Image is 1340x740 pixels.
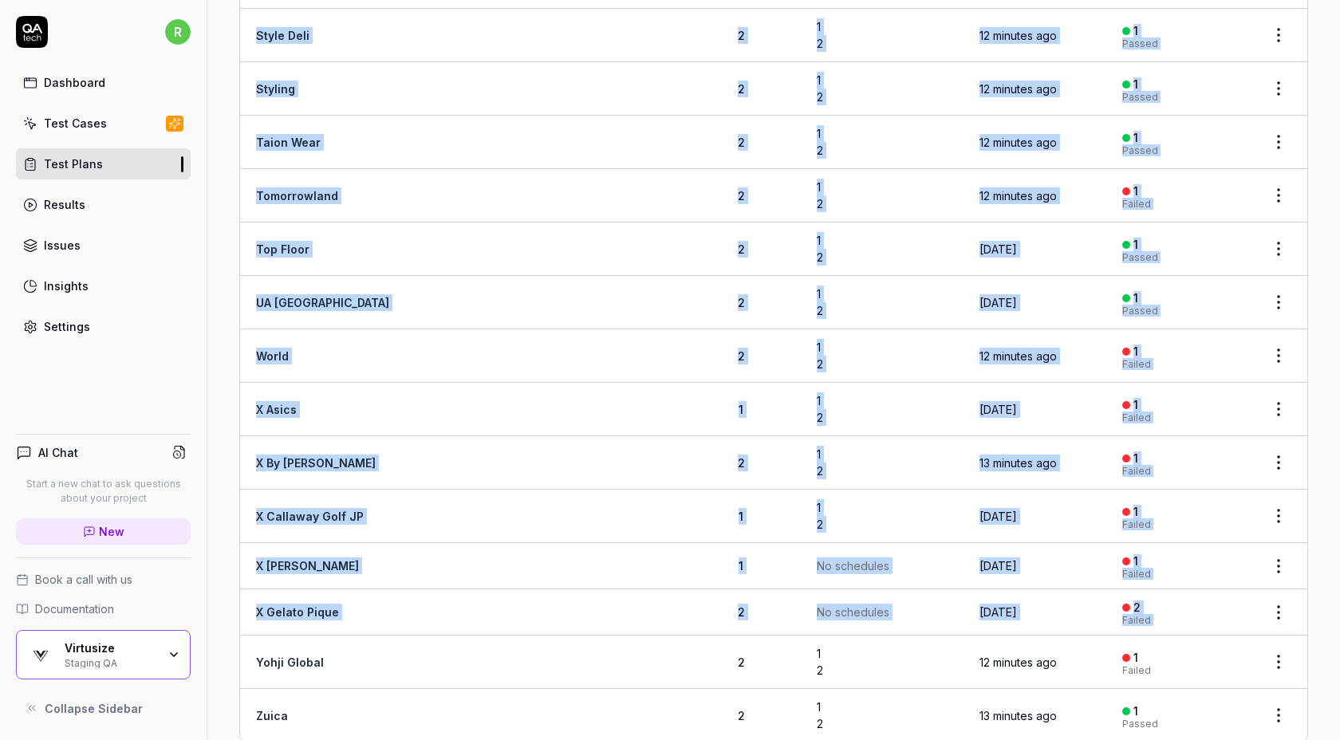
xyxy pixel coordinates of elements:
[738,655,745,669] span: 2
[979,709,1057,722] time: 13 minutes ago
[1122,253,1158,262] div: Passed
[817,302,823,319] div: 2
[1122,616,1151,625] div: Failed
[35,571,132,588] span: Book a call with us
[817,72,823,89] div: 1
[44,196,85,213] div: Results
[1122,92,1158,102] div: Passed
[739,403,743,416] span: 1
[979,655,1057,669] time: 12 minutes ago
[1133,184,1138,199] div: 1
[16,311,191,342] a: Settings
[817,645,823,662] div: 1
[817,604,889,620] span: No schedules
[979,189,1057,203] time: 12 minutes ago
[256,510,364,523] a: X Callaway Golf JP
[739,559,743,573] span: 1
[1133,238,1138,252] div: 1
[16,571,191,588] a: Book a call with us
[65,655,157,668] div: Staging QA
[16,148,191,179] a: Test Plans
[979,559,1017,573] time: [DATE]
[738,82,745,96] span: 2
[979,242,1017,256] time: [DATE]
[979,403,1017,416] time: [DATE]
[738,29,745,42] span: 2
[256,296,389,309] a: UA [GEOGRAPHIC_DATA]
[1133,451,1138,466] div: 1
[16,230,191,261] a: Issues
[817,179,823,195] div: 1
[16,108,191,139] a: Test Cases
[256,605,339,619] a: X Gelato Pique
[1122,719,1158,729] div: Passed
[1133,291,1138,305] div: 1
[817,232,823,249] div: 1
[16,518,191,545] a: New
[1133,24,1138,38] div: 1
[817,339,823,356] div: 1
[65,641,157,655] div: Virtusize
[979,349,1057,363] time: 12 minutes ago
[739,510,743,523] span: 1
[817,409,823,426] div: 2
[817,446,823,462] div: 1
[817,699,823,715] div: 1
[256,29,309,42] a: Style Deli
[44,115,107,132] div: Test Cases
[1133,600,1141,615] div: 2
[256,349,289,363] a: World
[817,195,823,212] div: 2
[738,605,745,619] span: 2
[16,630,191,679] button: Virtusize LogoVirtusizeStaging QA
[165,16,191,48] button: r
[256,559,359,573] a: X [PERSON_NAME]
[44,318,90,335] div: Settings
[817,516,823,533] div: 2
[16,270,191,301] a: Insights
[817,662,823,679] div: 2
[817,356,823,372] div: 2
[256,655,324,669] a: Yohji Global
[738,349,745,363] span: 2
[256,189,338,203] a: Tomorrowland
[1122,466,1151,476] div: Failed
[817,125,823,142] div: 1
[979,29,1057,42] time: 12 minutes ago
[1122,569,1151,579] div: Failed
[979,605,1017,619] time: [DATE]
[1133,344,1138,359] div: 1
[165,19,191,45] span: r
[738,189,745,203] span: 2
[99,523,124,540] span: New
[256,242,309,256] a: Top Floor
[16,67,191,98] a: Dashboard
[979,510,1017,523] time: [DATE]
[738,242,745,256] span: 2
[1122,39,1158,49] div: Passed
[1122,199,1151,209] div: Failed
[256,456,376,470] a: X By [PERSON_NAME]
[817,462,823,479] div: 2
[35,600,114,617] span: Documentation
[817,89,823,105] div: 2
[817,499,823,516] div: 1
[1133,77,1138,92] div: 1
[817,557,889,574] span: No schedules
[44,277,89,294] div: Insights
[1133,131,1138,145] div: 1
[44,74,105,91] div: Dashboard
[256,82,295,96] a: Styling
[44,155,103,172] div: Test Plans
[1133,651,1138,665] div: 1
[817,715,823,732] div: 2
[738,136,745,149] span: 2
[44,237,81,254] div: Issues
[979,296,1017,309] time: [DATE]
[26,640,55,669] img: Virtusize Logo
[1122,666,1151,675] div: Failed
[817,285,823,302] div: 1
[738,456,745,470] span: 2
[16,189,191,220] a: Results
[16,600,191,617] a: Documentation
